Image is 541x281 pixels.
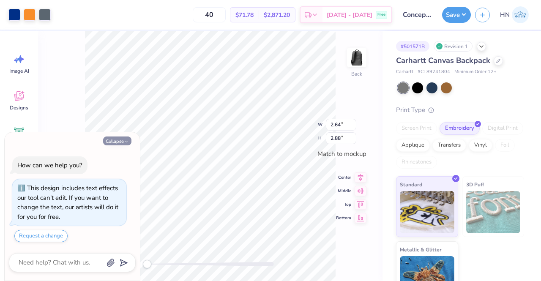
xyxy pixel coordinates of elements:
[396,105,524,115] div: Print Type
[193,7,226,22] input: – –
[396,68,413,76] span: Carhartt
[351,70,362,78] div: Back
[336,201,351,208] span: Top
[466,180,484,189] span: 3D Puff
[348,49,365,66] img: Back
[454,68,497,76] span: Minimum Order: 12 +
[14,230,68,242] button: Request a change
[396,156,437,169] div: Rhinestones
[377,12,385,18] span: Free
[500,10,510,20] span: HN
[9,68,29,74] span: Image AI
[469,139,492,152] div: Vinyl
[495,139,515,152] div: Foil
[396,139,430,152] div: Applique
[400,245,442,254] span: Metallic & Glitter
[17,161,82,169] div: How can we help you?
[103,136,131,145] button: Collapse
[143,260,151,268] div: Accessibility label
[336,215,351,221] span: Bottom
[496,6,533,23] a: HN
[512,6,529,23] img: Huda Nadeem
[264,11,290,19] span: $2,871.20
[327,11,372,19] span: [DATE] - [DATE]
[400,191,454,233] img: Standard
[434,41,473,52] div: Revision 1
[440,122,480,135] div: Embroidery
[482,122,523,135] div: Digital Print
[400,180,422,189] span: Standard
[336,188,351,194] span: Middle
[418,68,450,76] span: # CT89241804
[442,7,471,23] button: Save
[17,184,118,221] div: This design includes text effects our tool can't edit. If you want to change the text, our artist...
[396,41,429,52] div: # 501571B
[10,104,28,111] span: Designs
[396,6,438,23] input: Untitled Design
[466,191,521,233] img: 3D Puff
[432,139,466,152] div: Transfers
[336,174,351,181] span: Center
[235,11,254,19] span: $71.78
[396,55,490,65] span: Carhartt Canvas Backpack
[396,122,437,135] div: Screen Print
